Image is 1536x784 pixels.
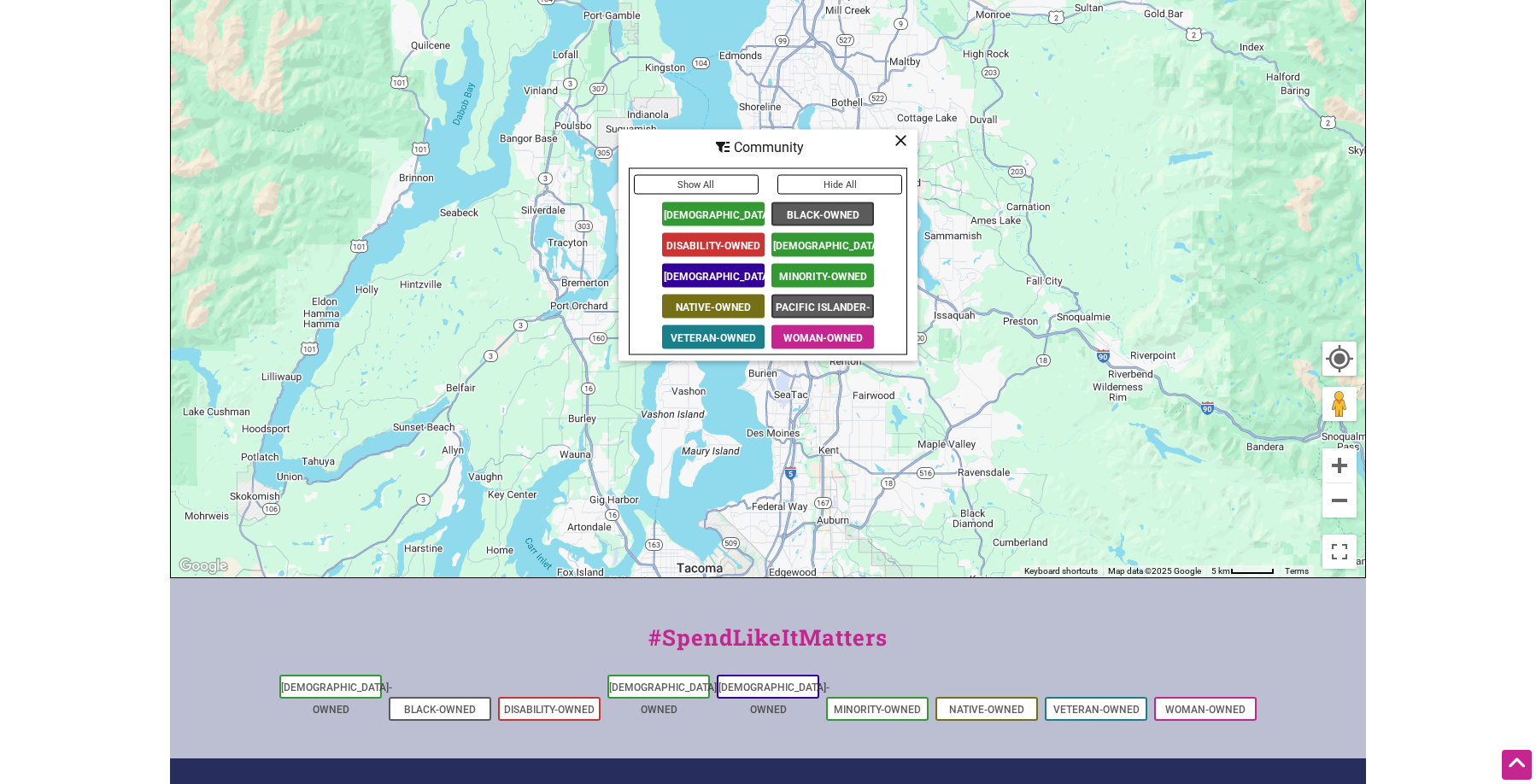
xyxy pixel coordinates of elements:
button: Zoom in [1322,448,1357,483]
button: Toggle fullscreen view [1322,534,1357,570]
button: Keyboard shortcuts [1024,565,1098,577]
span: Minority-Owned [771,264,874,288]
div: Scroll Back to Top [1502,750,1532,780]
button: Your Location [1322,342,1357,376]
span: Woman-Owned [771,325,874,349]
span: Pacific Islander-Owned [771,295,874,319]
span: Map data ©2025 Google [1108,566,1201,576]
span: Veteran-Owned [662,325,765,349]
a: Black-Owned [404,704,476,716]
span: Black-Owned [771,202,874,226]
a: Native-Owned [949,704,1024,716]
a: Veteran-Owned [1053,704,1140,716]
a: [DEMOGRAPHIC_DATA]-Owned [609,682,720,716]
div: Filter by Community [619,130,917,361]
button: Map Scale: 5 km per 48 pixels [1206,565,1280,577]
span: Disability-Owned [662,233,765,257]
a: [DEMOGRAPHIC_DATA]-Owned [718,682,830,716]
span: Native-Owned [662,295,765,319]
a: Disability-Owned [504,704,595,716]
a: Open this area in Google Maps (opens a new window) [175,555,232,577]
span: 5 km [1211,566,1230,576]
button: Drag Pegman onto the map to open Street View [1322,387,1357,421]
a: Minority-Owned [834,704,921,716]
span: [DEMOGRAPHIC_DATA]-Owned [662,264,765,288]
a: Terms [1285,566,1309,576]
span: [DEMOGRAPHIC_DATA]-Owned [662,202,765,226]
span: [DEMOGRAPHIC_DATA]-Owned [771,233,874,257]
button: Show All [634,175,759,195]
a: [DEMOGRAPHIC_DATA]-Owned [281,682,392,716]
div: #SpendLikeItMatters [170,621,1366,671]
button: Zoom out [1322,483,1357,518]
div: Community [620,132,916,164]
img: Google [175,555,232,577]
a: Woman-Owned [1165,704,1246,716]
button: Hide All [777,175,902,195]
